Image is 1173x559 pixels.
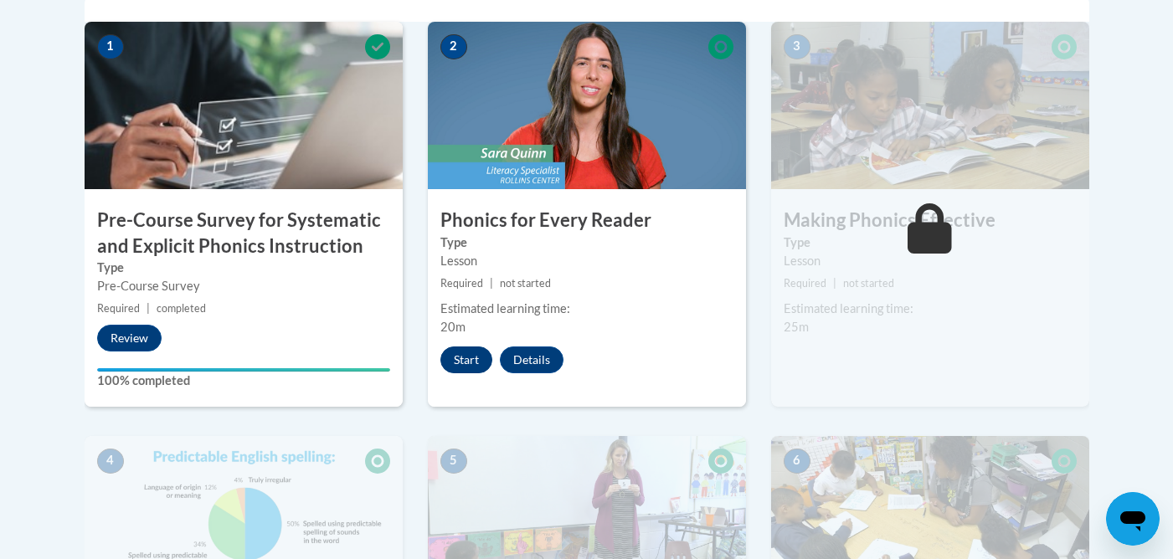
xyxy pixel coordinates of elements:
[440,233,733,252] label: Type
[440,320,466,334] span: 20m
[85,208,403,259] h3: Pre-Course Survey for Systematic and Explicit Phonics Instruction
[784,233,1077,252] label: Type
[97,259,390,277] label: Type
[147,302,150,315] span: |
[500,277,551,290] span: not started
[440,449,467,474] span: 5
[490,277,493,290] span: |
[771,208,1089,233] h3: Making Phonics Effective
[97,34,124,59] span: 1
[440,277,483,290] span: Required
[428,208,746,233] h3: Phonics for Every Reader
[440,346,492,373] button: Start
[97,277,390,295] div: Pre-Course Survey
[500,346,563,373] button: Details
[97,368,390,372] div: Your progress
[157,302,206,315] span: completed
[85,22,403,189] img: Course Image
[1106,492,1160,546] iframe: Button to launch messaging window
[843,277,894,290] span: not started
[784,300,1077,318] div: Estimated learning time:
[440,300,733,318] div: Estimated learning time:
[97,372,390,390] label: 100% completed
[771,22,1089,189] img: Course Image
[784,277,826,290] span: Required
[97,302,140,315] span: Required
[784,34,810,59] span: 3
[97,449,124,474] span: 4
[440,252,733,270] div: Lesson
[440,34,467,59] span: 2
[784,449,810,474] span: 6
[784,320,809,334] span: 25m
[784,252,1077,270] div: Lesson
[833,277,836,290] span: |
[97,325,162,351] button: Review
[428,22,746,189] img: Course Image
